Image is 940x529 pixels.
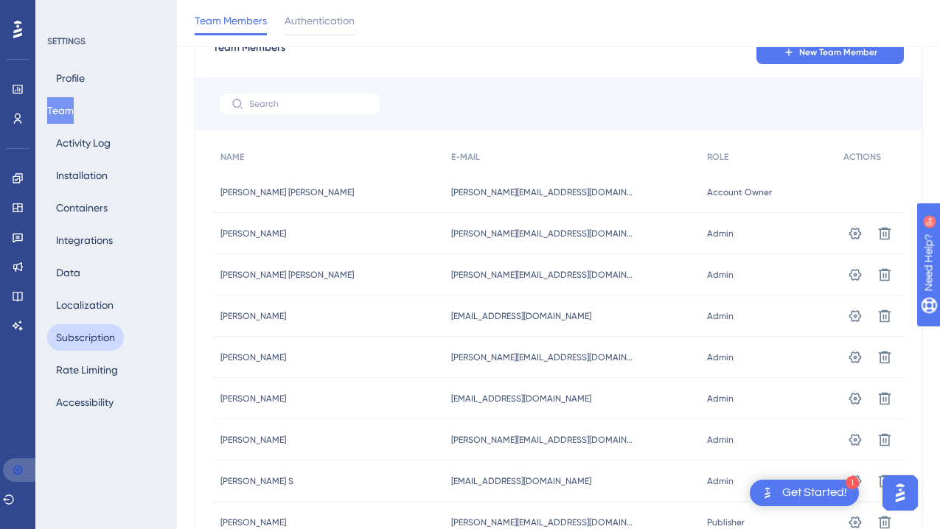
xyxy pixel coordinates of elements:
[100,7,109,19] div: 9+
[707,228,734,239] span: Admin
[47,292,122,318] button: Localization
[756,41,904,64] button: New Team Member
[707,434,734,446] span: Admin
[707,351,734,363] span: Admin
[707,475,734,487] span: Admin
[451,186,636,198] span: [PERSON_NAME][EMAIL_ADDRESS][DOMAIN_NAME]
[220,434,286,446] span: [PERSON_NAME]
[451,516,636,528] span: [PERSON_NAME][EMAIL_ADDRESS][DOMAIN_NAME]
[451,228,636,239] span: [PERSON_NAME][EMAIL_ADDRESS][DOMAIN_NAME]
[799,46,877,58] span: New Team Member
[220,310,286,322] span: [PERSON_NAME]
[220,269,354,281] span: [PERSON_NAME] [PERSON_NAME]
[47,35,167,47] div: SETTINGS
[35,4,92,21] span: Need Help?
[195,12,267,29] span: Team Members
[782,485,847,501] div: Get Started!
[759,484,776,502] img: launcher-image-alternative-text
[707,186,772,198] span: Account Owner
[47,357,127,383] button: Rate Limiting
[451,269,636,281] span: [PERSON_NAME][EMAIL_ADDRESS][DOMAIN_NAME]
[451,475,591,487] span: [EMAIL_ADDRESS][DOMAIN_NAME]
[878,471,922,515] iframe: UserGuiding AI Assistant Launcher
[846,476,859,489] div: 1
[47,97,74,124] button: Team
[220,516,286,528] span: [PERSON_NAME]
[707,393,734,404] span: Admin
[451,351,636,363] span: [PERSON_NAME][EMAIL_ADDRESS][DOMAIN_NAME]
[47,389,122,416] button: Accessibility
[220,393,286,404] span: [PERSON_NAME]
[285,12,355,29] span: Authentication
[750,480,859,506] div: Open Get Started! checklist, remaining modules: 1
[47,227,122,253] button: Integrations
[707,516,745,528] span: Publisher
[213,39,285,66] span: Team Members
[220,351,286,363] span: [PERSON_NAME]
[220,186,354,198] span: [PERSON_NAME] [PERSON_NAME]
[843,151,881,163] span: ACTIONS
[451,393,591,404] span: [EMAIL_ADDRESS][DOMAIN_NAME]
[220,151,244,163] span: NAME
[220,228,286,239] span: [PERSON_NAME]
[47,65,94,91] button: Profile
[47,259,89,286] button: Data
[451,151,480,163] span: E-MAIL
[451,434,636,446] span: [PERSON_NAME][EMAIL_ADDRESS][DOMAIN_NAME]
[220,475,293,487] span: [PERSON_NAME] S
[707,269,734,281] span: Admin
[47,324,124,351] button: Subscription
[249,99,369,109] input: Search
[707,151,728,163] span: ROLE
[47,130,119,156] button: Activity Log
[47,162,116,189] button: Installation
[451,310,591,322] span: [EMAIL_ADDRESS][DOMAIN_NAME]
[707,310,734,322] span: Admin
[47,195,116,221] button: Containers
